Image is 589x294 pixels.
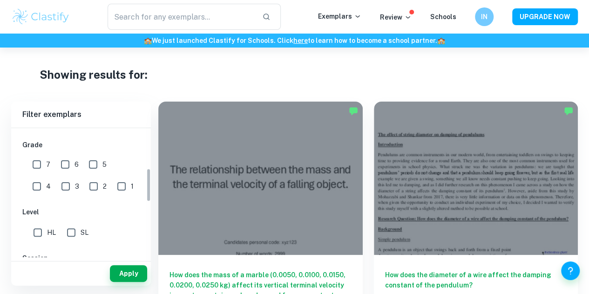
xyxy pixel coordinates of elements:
span: 7 [46,159,50,170]
h6: We just launched Clastify for Schools. Click to learn how to become a school partner. [2,35,587,46]
button: Apply [110,265,147,282]
h6: Grade [22,140,140,150]
span: 2 [103,181,107,191]
span: 5 [102,159,107,170]
button: Help and Feedback [561,261,580,280]
button: UPGRADE NOW [512,8,578,25]
p: Exemplars [318,11,361,21]
img: Marked [349,106,358,116]
span: SL [81,227,88,238]
a: Schools [430,13,456,21]
h6: Filter exemplars [11,102,151,128]
a: here [293,37,308,44]
span: 3 [75,181,79,191]
img: Marked [564,106,573,116]
span: 🏫 [437,37,445,44]
p: Review [380,12,412,22]
span: 1 [131,181,134,191]
button: IN [475,7,494,26]
h6: Session [22,253,140,263]
span: 4 [46,181,51,191]
span: 🏫 [144,37,152,44]
h6: Level [22,207,140,217]
img: Clastify logo [11,7,70,26]
span: HL [47,227,56,238]
span: 6 [74,159,79,170]
input: Search for any exemplars... [108,4,255,30]
h1: Showing results for: [40,66,148,83]
h6: IN [479,12,490,22]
